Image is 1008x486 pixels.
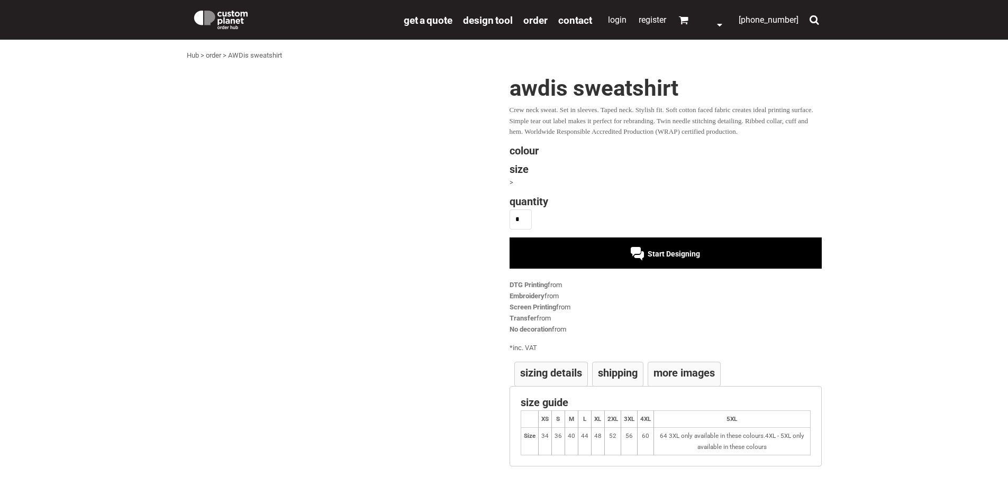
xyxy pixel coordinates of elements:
td: 52 [604,427,621,455]
div: > [223,50,226,61]
div: from [510,291,822,302]
span: Crew neck sweat. Set in sleeves. Taped neck. Stylish fit. Soft cotton faced fabric creates ideal ... [510,106,813,136]
h4: Shipping [598,368,638,378]
a: Custom Planet [187,3,398,34]
h4: Colour [510,145,822,156]
h4: More Images [653,368,715,378]
div: > [510,177,822,188]
td: 64 3XL only available in these colours.4XL - 5XL only available in these colours [653,427,810,455]
a: order [206,51,221,59]
th: M [565,411,578,428]
div: AWDis sweatshirt [228,50,282,61]
div: from [510,302,822,313]
a: design tool [463,14,513,26]
a: get a quote [404,14,452,26]
td: 44 [578,427,591,455]
div: > [201,50,204,61]
a: Login [608,15,626,25]
div: from [510,313,822,324]
a: DTG Printing [510,281,548,289]
a: Hub [187,51,199,59]
div: from [510,324,822,335]
span: Start Designing [648,250,700,258]
a: Contact [558,14,592,26]
th: 5XL [653,411,810,428]
th: XS [538,411,551,428]
td: 40 [565,427,578,455]
div: from [510,280,822,291]
h4: Size [510,164,822,175]
a: Transfer [510,314,537,322]
h4: Quantity [510,196,822,207]
th: S [551,411,565,428]
img: Custom Planet [192,8,250,29]
td: 60 [637,427,653,455]
a: Embroidery [510,292,544,300]
th: Size [521,427,538,455]
th: XL [591,411,604,428]
div: inc. VAT [510,343,822,354]
a: Register [639,15,666,25]
td: 48 [591,427,604,455]
h4: Sizing Details [520,368,582,378]
td: 34 [538,427,551,455]
td: 56 [621,427,637,455]
th: 3XL [621,411,637,428]
th: 2XL [604,411,621,428]
th: L [578,411,591,428]
h4: Size Guide [521,397,811,408]
span: [PHONE_NUMBER] [739,15,798,25]
a: No decoration [510,325,552,333]
h1: AWDis sweatshirt [510,77,822,99]
a: Screen Printing [510,303,556,311]
th: 4XL [637,411,653,428]
td: 36 [551,427,565,455]
a: order [523,14,548,26]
